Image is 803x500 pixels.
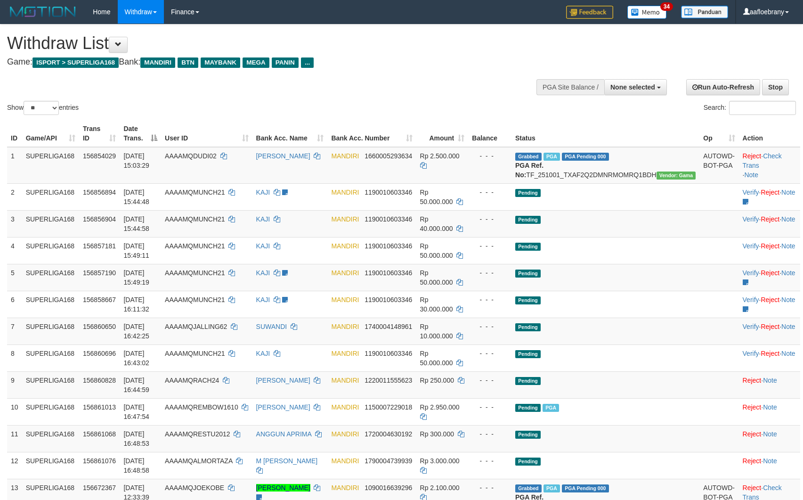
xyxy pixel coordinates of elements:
[256,457,318,465] a: M [PERSON_NAME]
[83,403,116,411] span: 156861013
[331,377,359,384] span: MANDIRI
[123,215,149,232] span: [DATE] 15:44:58
[743,403,762,411] a: Reject
[472,214,508,224] div: - - -
[7,57,526,67] h4: Game: Bank:
[472,402,508,412] div: - - -
[79,120,120,147] th: Trans ID: activate to sort column ascending
[420,152,460,160] span: Rp 2.500.000
[123,152,149,169] span: [DATE] 15:03:29
[83,323,116,330] span: 156860650
[7,237,22,264] td: 4
[32,57,119,68] span: ISPORT > SUPERLIGA168
[165,430,230,438] span: AAAAMQRESTU2012
[165,403,238,411] span: AAAAMQREMBOW1610
[331,269,359,277] span: MANDIRI
[761,296,779,303] a: Reject
[120,120,161,147] th: Date Trans.: activate to sort column descending
[739,120,800,147] th: Action
[515,153,542,161] span: Grabbed
[660,2,673,11] span: 34
[761,323,779,330] a: Reject
[331,457,359,465] span: MANDIRI
[22,452,79,479] td: SUPERLIGA168
[627,6,667,19] img: Button%20Memo.svg
[22,147,79,184] td: SUPERLIGA168
[7,101,79,115] label: Show entries
[761,215,779,223] a: Reject
[7,5,79,19] img: MOTION_logo.png
[739,371,800,398] td: ·
[739,452,800,479] td: ·
[7,318,22,344] td: 7
[365,403,412,411] span: Copy 1150007229018 to clipboard
[365,350,412,357] span: Copy 1190010603346 to clipboard
[123,377,149,393] span: [DATE] 16:44:59
[256,377,310,384] a: [PERSON_NAME]
[83,269,116,277] span: 156857190
[472,241,508,251] div: - - -
[22,344,79,371] td: SUPERLIGA168
[83,430,116,438] span: 156861068
[420,296,453,313] span: Rp 30.000.000
[165,269,225,277] span: AAAAMQMUNCH21
[781,189,795,196] a: Note
[763,430,777,438] a: Note
[468,120,511,147] th: Balance
[472,295,508,304] div: - - -
[743,430,762,438] a: Reject
[729,101,796,115] input: Search:
[543,484,560,492] span: Marked by aafsengchandara
[604,79,667,95] button: None selected
[7,264,22,291] td: 5
[515,189,541,197] span: Pending
[657,172,696,180] span: Vendor URL: https://trx31.1velocity.biz
[743,323,759,330] a: Verify
[743,152,782,169] a: Check Trans
[331,350,359,357] span: MANDIRI
[331,242,359,250] span: MANDIRI
[7,344,22,371] td: 8
[743,350,759,357] a: Verify
[515,458,541,466] span: Pending
[123,189,149,205] span: [DATE] 15:44:48
[781,242,795,250] a: Note
[123,350,149,367] span: [DATE] 16:43:02
[763,377,777,384] a: Note
[743,152,762,160] a: Reject
[83,242,116,250] span: 156857181
[243,57,269,68] span: MEGA
[472,376,508,385] div: - - -
[515,216,541,224] span: Pending
[256,484,310,492] a: [PERSON_NAME]
[743,215,759,223] a: Verify
[511,147,699,184] td: TF_251001_TXAF2Q2DMNRMOMRQ1BDH
[256,215,270,223] a: KAJI
[83,215,116,223] span: 156856904
[7,210,22,237] td: 3
[420,377,454,384] span: Rp 250.000
[739,237,800,264] td: · ·
[22,120,79,147] th: Game/API: activate to sort column ascending
[365,242,412,250] span: Copy 1190010603346 to clipboard
[83,457,116,465] span: 156861076
[472,322,508,331] div: - - -
[562,484,609,492] span: PGA Pending
[515,162,543,179] b: PGA Ref. No:
[165,296,225,303] span: AAAAMQMUNCH21
[420,323,453,340] span: Rp 10.000.000
[272,57,299,68] span: PANIN
[256,323,287,330] a: SUWANDI
[472,429,508,439] div: - - -
[704,101,796,115] label: Search:
[744,171,758,179] a: Note
[22,291,79,318] td: SUPERLIGA168
[165,323,227,330] span: AAAAMQJALLING62
[562,153,609,161] span: PGA Pending
[515,270,541,278] span: Pending
[83,296,116,303] span: 156858667
[420,215,453,232] span: Rp 40.000.000
[165,350,225,357] span: AAAAMQMUNCH21
[161,120,252,147] th: User ID: activate to sort column ascending
[739,398,800,425] td: ·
